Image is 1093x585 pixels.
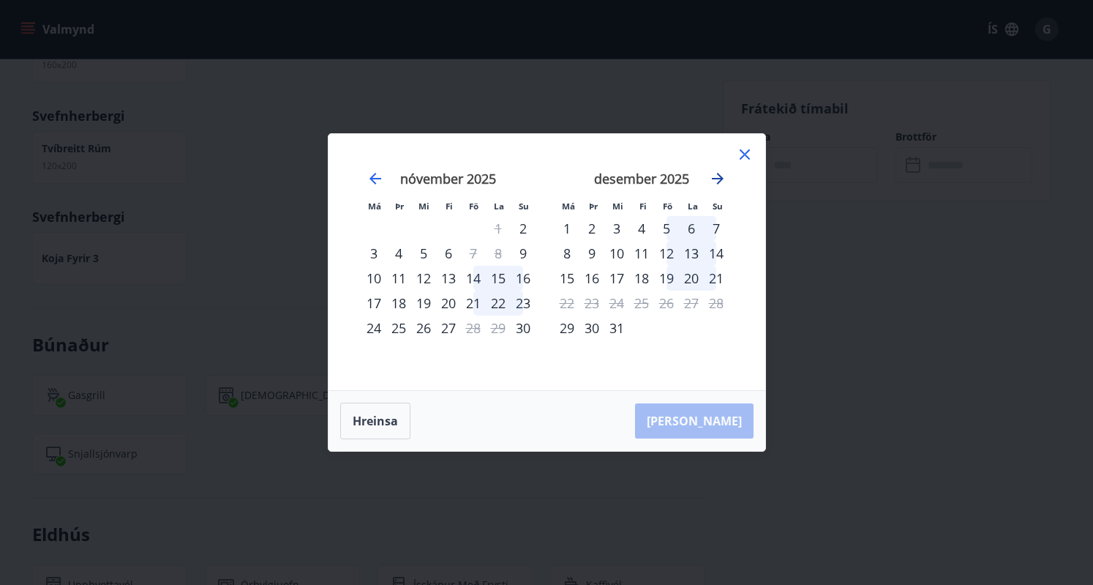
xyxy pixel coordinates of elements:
td: Choose föstudagur, 12. desember 2025 as your check-in date. It’s available. [654,241,679,266]
td: Choose þriðjudagur, 25. nóvember 2025 as your check-in date. It’s available. [386,316,411,340]
div: 11 [629,241,654,266]
div: 4 [386,241,411,266]
div: 5 [654,216,679,241]
td: Not available. laugardagur, 29. nóvember 2025 [486,316,511,340]
div: 3 [361,241,386,266]
td: Choose miðvikudagur, 10. desember 2025 as your check-in date. It’s available. [604,241,629,266]
td: Not available. miðvikudagur, 24. desember 2025 [604,291,629,316]
div: 26 [411,316,436,340]
td: Choose sunnudagur, 14. desember 2025 as your check-in date. It’s available. [704,241,729,266]
td: Not available. sunnudagur, 28. desember 2025 [704,291,729,316]
small: Fi [639,201,647,212]
td: Not available. laugardagur, 8. nóvember 2025 [486,241,511,266]
div: 17 [604,266,629,291]
div: 12 [411,266,436,291]
td: Choose þriðjudagur, 16. desember 2025 as your check-in date. It’s available. [579,266,604,291]
td: Choose miðvikudagur, 26. nóvember 2025 as your check-in date. It’s available. [411,316,436,340]
td: Not available. laugardagur, 27. desember 2025 [679,291,704,316]
small: Mi [612,201,623,212]
td: Choose mánudagur, 8. desember 2025 as your check-in date. It’s available. [555,241,579,266]
small: La [494,201,504,212]
td: Choose fimmtudagur, 13. nóvember 2025 as your check-in date. It’s available. [436,266,461,291]
div: 3 [604,216,629,241]
td: Choose miðvikudagur, 17. desember 2025 as your check-in date. It’s available. [604,266,629,291]
div: 14 [704,241,729,266]
td: Choose laugardagur, 6. desember 2025 as your check-in date. It’s available. [679,216,704,241]
button: Hreinsa [340,403,410,439]
td: Choose laugardagur, 20. desember 2025 as your check-in date. It’s available. [679,266,704,291]
small: Fö [469,201,478,212]
td: Choose mánudagur, 24. nóvember 2025 as your check-in date. It’s available. [361,316,386,340]
div: 9 [579,241,604,266]
td: Choose sunnudagur, 23. nóvember 2025 as your check-in date. It’s available. [511,291,536,316]
small: Má [368,201,381,212]
small: Þr [395,201,404,212]
td: Not available. föstudagur, 7. nóvember 2025 [461,241,486,266]
div: Aðeins útritun í boði [461,241,486,266]
td: Not available. þriðjudagur, 23. desember 2025 [579,291,604,316]
div: 31 [604,316,629,340]
div: 22 [486,291,511,316]
td: Choose miðvikudagur, 19. nóvember 2025 as your check-in date. It’s available. [411,291,436,316]
div: 14 [461,266,486,291]
div: 15 [486,266,511,291]
td: Choose fimmtudagur, 4. desember 2025 as your check-in date. It’s available. [629,216,654,241]
td: Choose sunnudagur, 30. nóvember 2025 as your check-in date. It’s available. [511,316,536,340]
td: Not available. föstudagur, 28. nóvember 2025 [461,316,486,340]
small: Fö [663,201,672,212]
td: Choose þriðjudagur, 9. desember 2025 as your check-in date. It’s available. [579,241,604,266]
div: Aðeins innritun í boði [511,316,536,340]
td: Choose mánudagur, 15. desember 2025 as your check-in date. It’s available. [555,266,579,291]
div: 11 [386,266,411,291]
td: Not available. laugardagur, 1. nóvember 2025 [486,216,511,241]
td: Choose fimmtudagur, 18. desember 2025 as your check-in date. It’s available. [629,266,654,291]
td: Choose fimmtudagur, 27. nóvember 2025 as your check-in date. It’s available. [436,316,461,340]
div: 13 [679,241,704,266]
div: 4 [629,216,654,241]
div: 5 [411,241,436,266]
div: 20 [436,291,461,316]
td: Choose mánudagur, 29. desember 2025 as your check-in date. It’s available. [555,316,579,340]
small: Mi [418,201,429,212]
div: Aðeins innritun í boði [555,316,579,340]
td: Choose föstudagur, 14. nóvember 2025 as your check-in date. It’s available. [461,266,486,291]
div: 25 [386,316,411,340]
div: 7 [704,216,729,241]
td: Choose mánudagur, 3. nóvember 2025 as your check-in date. It’s available. [361,241,386,266]
div: 18 [386,291,411,316]
td: Choose miðvikudagur, 31. desember 2025 as your check-in date. It’s available. [604,316,629,340]
small: La [688,201,698,212]
td: Choose sunnudagur, 2. nóvember 2025 as your check-in date. It’s available. [511,216,536,241]
div: 1 [555,216,579,241]
small: Fi [446,201,453,212]
div: Aðeins útritun í boði [555,291,579,316]
td: Choose miðvikudagur, 3. desember 2025 as your check-in date. It’s available. [604,216,629,241]
td: Choose sunnudagur, 21. desember 2025 as your check-in date. It’s available. [704,266,729,291]
div: 17 [361,291,386,316]
div: 13 [436,266,461,291]
div: 15 [555,266,579,291]
strong: desember 2025 [594,170,689,187]
div: Aðeins innritun í boði [511,216,536,241]
td: Choose miðvikudagur, 5. nóvember 2025 as your check-in date. It’s available. [411,241,436,266]
td: Not available. föstudagur, 26. desember 2025 [654,291,679,316]
td: Choose mánudagur, 17. nóvember 2025 as your check-in date. It’s available. [361,291,386,316]
td: Choose fimmtudagur, 20. nóvember 2025 as your check-in date. It’s available. [436,291,461,316]
td: Choose laugardagur, 22. nóvember 2025 as your check-in date. It’s available. [486,291,511,316]
div: 10 [361,266,386,291]
td: Not available. fimmtudagur, 25. desember 2025 [629,291,654,316]
div: 21 [461,291,486,316]
td: Choose þriðjudagur, 18. nóvember 2025 as your check-in date. It’s available. [386,291,411,316]
div: 19 [654,266,679,291]
div: 19 [411,291,436,316]
td: Choose mánudagur, 1. desember 2025 as your check-in date. It’s available. [555,216,579,241]
div: 27 [436,316,461,340]
td: Choose föstudagur, 5. desember 2025 as your check-in date. It’s available. [654,216,679,241]
small: Þr [589,201,598,212]
div: 24 [361,316,386,340]
td: Choose sunnudagur, 9. nóvember 2025 as your check-in date. It’s available. [511,241,536,266]
div: Move backward to switch to the previous month. [367,170,384,187]
strong: nóvember 2025 [400,170,496,187]
div: 23 [511,291,536,316]
div: 20 [679,266,704,291]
